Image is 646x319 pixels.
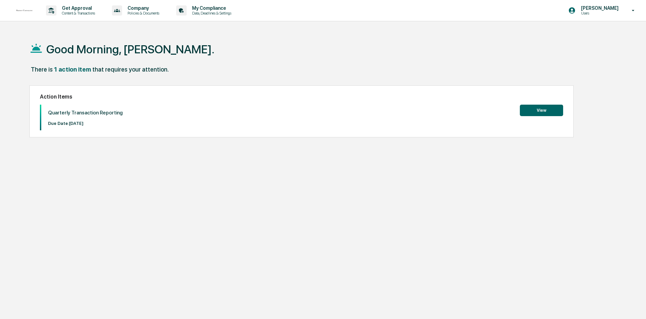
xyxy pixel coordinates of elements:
[187,11,235,16] p: Data, Deadlines & Settings
[520,105,563,116] button: View
[16,9,32,12] img: logo
[56,11,98,16] p: Content & Transactions
[40,94,563,100] h2: Action Items
[48,110,123,116] p: Quarterly Transaction Reporting
[56,5,98,11] p: Get Approval
[187,5,235,11] p: My Compliance
[48,121,123,126] p: Due Date: [DATE]
[520,107,563,113] a: View
[576,11,622,16] p: Users
[576,5,622,11] p: [PERSON_NAME]
[122,5,163,11] p: Company
[46,43,214,56] h1: Good Morning, [PERSON_NAME].
[92,66,169,73] div: that requires your attention.
[54,66,91,73] div: 1 action item
[31,66,53,73] div: There is
[122,11,163,16] p: Policies & Documents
